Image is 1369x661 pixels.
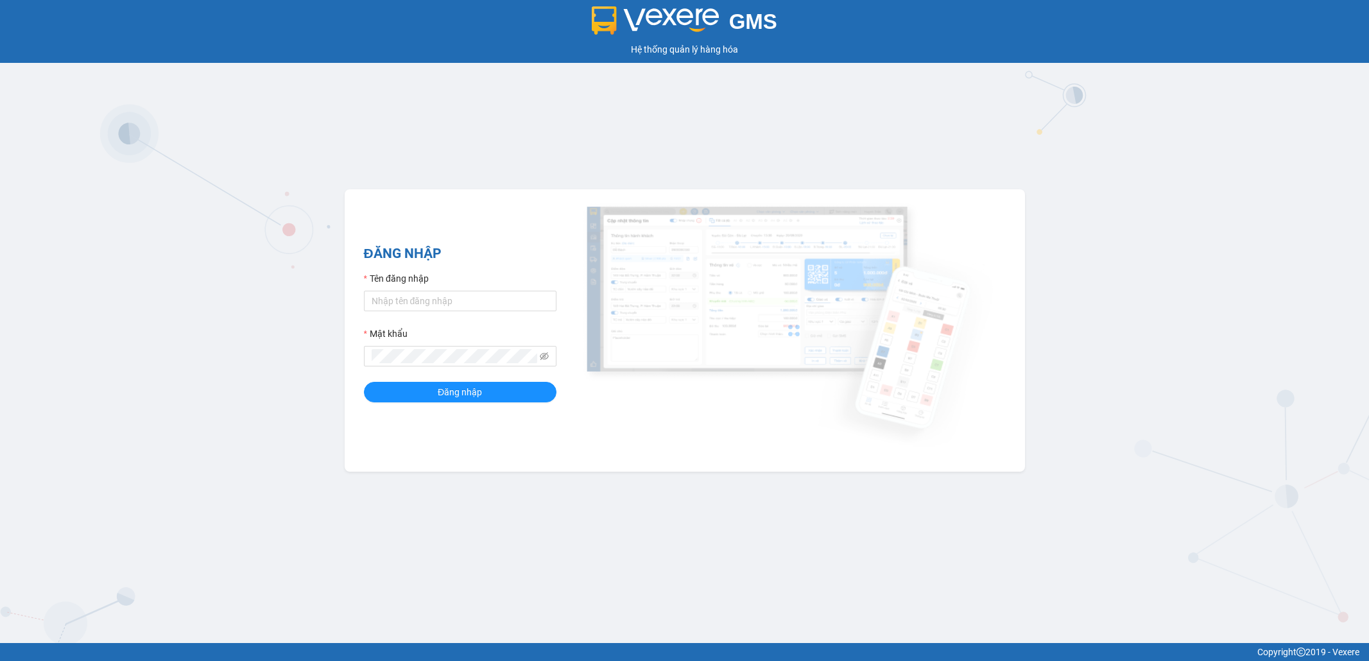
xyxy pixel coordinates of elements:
[364,271,429,286] label: Tên đăng nhập
[1296,648,1305,657] span: copyright
[364,243,556,264] h2: ĐĂNG NHẬP
[592,6,719,35] img: logo 2
[438,385,482,399] span: Đăng nhập
[364,291,556,311] input: Tên đăng nhập
[540,352,549,361] span: eye-invisible
[592,19,777,30] a: GMS
[372,349,537,363] input: Mật khẩu
[3,42,1366,56] div: Hệ thống quản lý hàng hóa
[364,327,408,341] label: Mật khẩu
[364,382,556,402] button: Đăng nhập
[10,645,1359,659] div: Copyright 2019 - Vexere
[729,10,777,33] span: GMS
